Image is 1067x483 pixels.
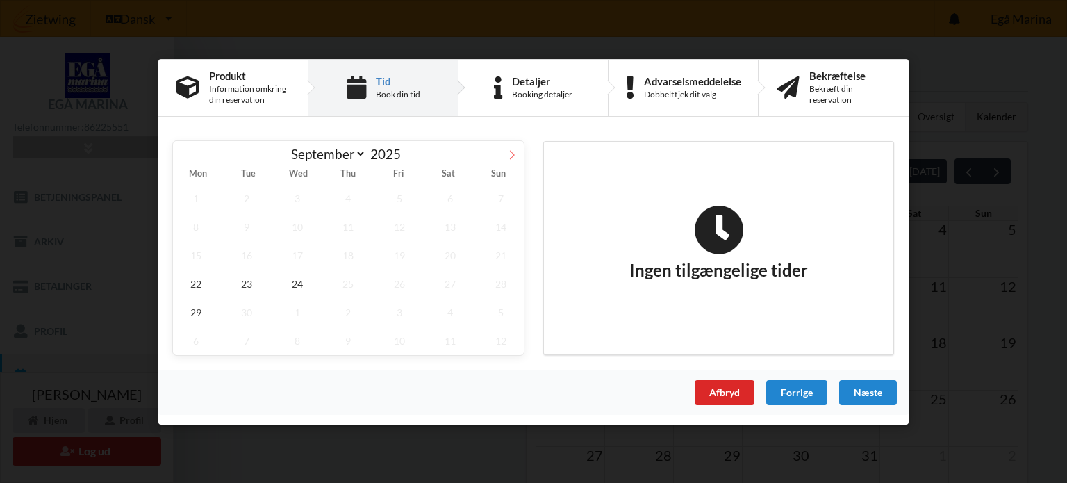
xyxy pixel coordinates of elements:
span: September 1, 2025 [173,183,219,212]
span: September 18, 2025 [326,240,372,269]
span: September 8, 2025 [173,212,219,240]
div: Bekræft din reservation [809,83,891,106]
span: September 6, 2025 [427,183,473,212]
span: September 23, 2025 [224,269,270,297]
span: September 19, 2025 [377,240,422,269]
span: October 3, 2025 [377,297,422,326]
span: September 3, 2025 [274,183,320,212]
input: Year [366,146,412,162]
span: October 8, 2025 [274,326,320,354]
span: September 7, 2025 [478,183,524,212]
span: October 1, 2025 [274,297,320,326]
span: October 7, 2025 [224,326,270,354]
span: September 5, 2025 [377,183,422,212]
div: Afbryd [695,379,754,404]
div: Advarselsmeddelelse [644,75,741,86]
span: September 24, 2025 [274,269,320,297]
span: September 12, 2025 [377,212,422,240]
span: September 4, 2025 [326,183,372,212]
div: Tid [376,75,420,86]
span: October 9, 2025 [326,326,372,354]
div: Detaljer [512,75,572,86]
span: September 9, 2025 [224,212,270,240]
span: October 5, 2025 [478,297,524,326]
div: Forrige [766,379,827,404]
div: Book din tid [376,89,420,100]
div: Information omkring din reservation [209,83,290,106]
span: Fri [374,170,424,179]
span: Thu [323,170,373,179]
span: Sun [474,170,524,179]
span: September 11, 2025 [326,212,372,240]
span: September 14, 2025 [478,212,524,240]
span: September 26, 2025 [377,269,422,297]
span: September 30, 2025 [224,297,270,326]
span: September 20, 2025 [427,240,473,269]
span: September 13, 2025 [427,212,473,240]
span: October 2, 2025 [326,297,372,326]
div: Booking detaljer [512,89,572,100]
span: October 4, 2025 [427,297,473,326]
span: September 25, 2025 [326,269,372,297]
span: October 11, 2025 [427,326,473,354]
span: September 28, 2025 [478,269,524,297]
div: Bekræftelse [809,69,891,81]
span: September 27, 2025 [427,269,473,297]
span: Mon [173,170,223,179]
span: September 2, 2025 [224,183,270,212]
span: October 10, 2025 [377,326,422,354]
div: Næste [839,379,897,404]
span: September 21, 2025 [478,240,524,269]
select: Month [285,145,367,163]
span: October 6, 2025 [173,326,219,354]
span: October 12, 2025 [478,326,524,354]
span: September 16, 2025 [224,240,270,269]
span: September 15, 2025 [173,240,219,269]
span: Wed [273,170,323,179]
div: Dobbelttjek dit valg [644,89,741,100]
span: September 17, 2025 [274,240,320,269]
span: September 22, 2025 [173,269,219,297]
div: Produkt [209,69,290,81]
span: Tue [223,170,273,179]
span: September 10, 2025 [274,212,320,240]
h2: Ingen tilgængelige tider [629,204,808,281]
span: September 29, 2025 [173,297,219,326]
span: Sat [424,170,474,179]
